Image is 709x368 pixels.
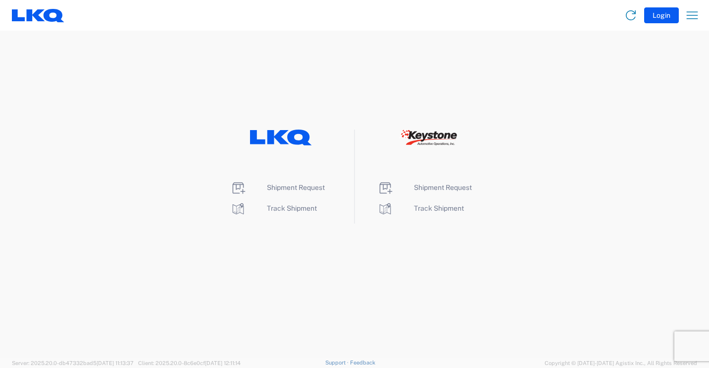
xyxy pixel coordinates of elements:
a: Shipment Request [230,184,325,191]
span: [DATE] 12:11:14 [205,360,241,366]
span: [DATE] 11:13:37 [97,360,134,366]
span: Server: 2025.20.0-db47332bad5 [12,360,134,366]
a: Feedback [350,360,375,366]
a: Track Shipment [230,204,317,212]
span: Shipment Request [414,184,472,191]
span: Track Shipment [414,204,464,212]
a: Shipment Request [377,184,472,191]
a: Support [325,360,350,366]
a: Track Shipment [377,204,464,212]
span: Shipment Request [267,184,325,191]
span: Client: 2025.20.0-8c6e0cf [138,360,241,366]
button: Login [644,7,679,23]
span: Copyright © [DATE]-[DATE] Agistix Inc., All Rights Reserved [545,359,697,368]
span: Track Shipment [267,204,317,212]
